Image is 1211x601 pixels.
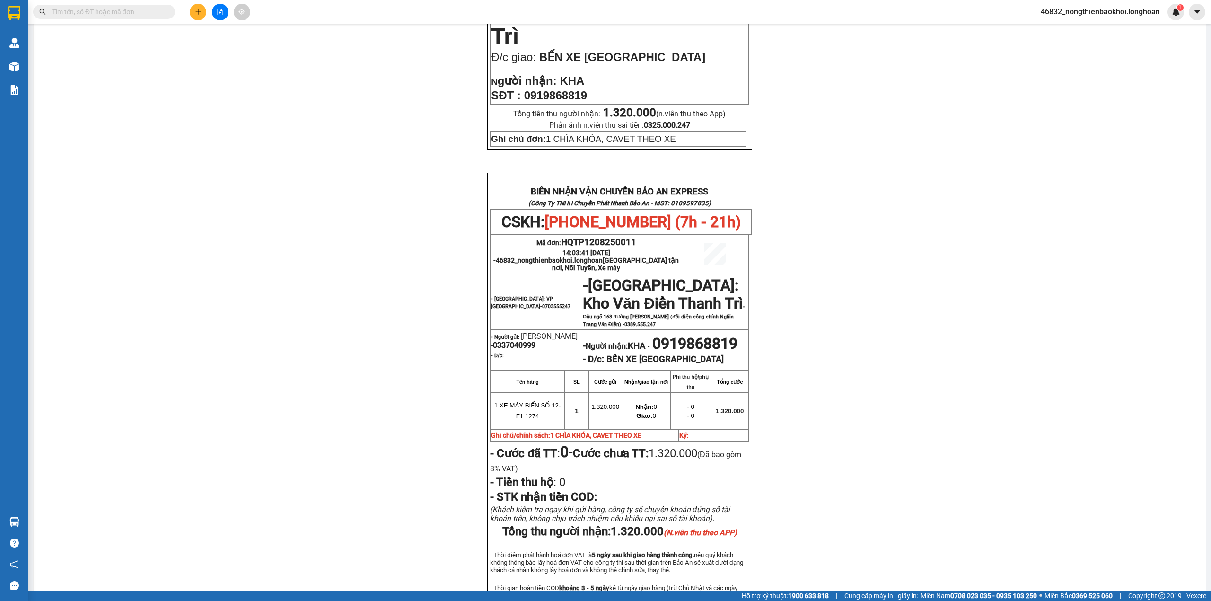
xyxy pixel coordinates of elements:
[26,20,50,28] strong: CSKH:
[4,65,59,73] span: 14:03:41 [DATE]
[10,539,19,548] span: question-circle
[531,186,708,197] strong: BIÊN NHẬN VẬN CHUYỂN BẢO AN EXPRESS
[552,256,679,272] span: [GEOGRAPHIC_DATA] tận nơi, Nối Tuyến, Xe máy
[502,525,737,538] span: Tổng thu người nhận:
[1172,8,1180,16] img: icon-new-feature
[542,303,570,309] span: 0703555247
[491,432,641,439] strong: Ghi chú/chính sách:
[498,74,557,87] span: gười nhận:
[652,335,737,353] span: 0919868819
[594,379,616,385] strong: Cước gửi
[52,7,164,17] input: Tìm tên, số ĐT hoặc mã đơn
[561,237,636,247] span: HQTP1208250011
[4,20,72,37] span: [PHONE_NUMBER]
[687,403,694,410] span: - 0
[516,379,538,385] strong: Tên hàng
[636,412,656,419] span: 0
[921,591,1037,601] span: Miền Nam
[496,256,679,272] span: 46832_nongthienbaokhoi.longhoan
[528,200,711,207] strong: (Công Ty TNHH Chuyển Phát Nhanh Bảo An - MST: 0109597835)
[501,213,741,231] span: CSKH:
[635,403,657,410] span: 0
[603,109,726,118] span: (n.viên thu theo App)
[583,354,604,364] strong: - D/c:
[490,584,737,599] span: - Thời gian hoàn tiền COD kể từ ngày giao hàng (trừ Chủ Nhật và các ngày Lễ). Hoàn COD bằng chuyể...
[9,38,19,48] img: warehouse-icon
[493,249,679,272] span: 14:03:41 [DATE] -
[611,525,737,538] span: 1.320.000
[664,528,737,537] em: (N.viên thu theo APP)
[491,134,676,144] span: 1 CHÌA KHÓA, CAVET THEO XE
[536,239,637,247] span: Mã đơn:
[490,447,573,460] span: :
[583,276,588,294] span: -
[490,505,730,523] span: (Khách kiểm tra ngay khi gửi hàng, công ty sẽ chuyển khoản đúng số tài khoản trên, không chịu trá...
[560,74,584,87] span: KHA
[628,341,645,351] span: KHA
[1177,4,1184,11] sup: 1
[10,581,19,590] span: message
[513,109,726,118] span: Tổng tiền thu người nhận:
[67,4,191,17] strong: PHIẾU DÁN LÊN HÀNG
[491,134,546,144] strong: Ghi chú đơn:
[836,591,837,601] span: |
[9,517,19,527] img: warehouse-icon
[491,89,521,102] strong: SĐT :
[624,321,656,327] span: 0389.555.247
[4,51,145,63] span: Mã đơn: HQTP1208250011
[234,4,250,20] button: aim
[635,403,653,410] strong: Nhận:
[716,407,744,415] span: 1.320.000
[1193,8,1202,16] span: caret-down
[742,591,829,601] span: Hỗ trợ kỹ thuật:
[636,412,652,419] strong: Giao:
[238,9,245,15] span: aim
[39,9,46,15] span: search
[539,51,705,63] span: BẾN XE [GEOGRAPHIC_DATA]
[606,354,724,364] strong: BẾN XE [GEOGRAPHIC_DATA]
[788,592,829,600] strong: 1900 633 818
[583,276,743,312] span: [GEOGRAPHIC_DATA]: Kho Văn Điển Thanh Trì
[491,51,539,63] span: Đ/c giao:
[1072,592,1113,600] strong: 0369 525 060
[556,476,565,489] span: 0
[10,560,19,569] span: notification
[544,213,741,231] span: [PHONE_NUMBER] (7h - 21h)
[583,341,645,351] strong: -
[573,447,649,460] strong: Cước chưa TT:
[1189,4,1205,20] button: caret-down
[490,490,597,504] span: - STK nhận tiền COD:
[217,9,223,15] span: file-add
[490,476,553,489] strong: - Tiền thu hộ
[950,592,1037,600] strong: 0708 023 035 - 0935 103 250
[75,20,189,37] span: CÔNG TY TNHH CHUYỂN PHÁT NHANH BẢO AN
[491,334,519,340] strong: - Người gửi:
[575,407,578,415] span: 1
[1178,4,1182,11] span: 1
[491,332,578,350] span: [PERSON_NAME] -
[490,551,743,574] span: - Thời điểm phát hành hoá đơn VAT là nếu quý khách không thông báo lấy hoá đơn VAT cho công ty th...
[717,379,743,385] strong: Tổng cước
[644,121,690,130] strong: 0325.000.247
[560,443,569,461] strong: 0
[1039,594,1042,598] span: ⚪️
[1033,6,1167,18] span: 46832_nongthienbaokhoi.longhoan
[624,379,668,385] strong: Nhận/giao tận nơi
[190,4,206,20] button: plus
[679,432,689,439] strong: Ký:
[491,353,504,359] strong: - D/c:
[195,9,202,15] span: plus
[490,476,565,489] span: :
[549,121,690,130] span: Phản ánh n.viên thu sai tiền:
[490,447,557,460] strong: - Cước đã TT
[9,85,19,95] img: solution-icon
[844,591,918,601] span: Cung cấp máy in - giấy in:
[687,412,694,419] span: - 0
[592,551,694,558] strong: 5 ngày sau khi giao hàng thành công,
[550,432,641,439] span: 1 CHÌA KHÓA, CAVET THEO XE
[573,379,580,385] strong: SL
[1120,591,1121,601] span: |
[1044,591,1113,601] span: Miền Bắc
[9,62,19,71] img: warehouse-icon
[586,342,645,351] span: Người nhận:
